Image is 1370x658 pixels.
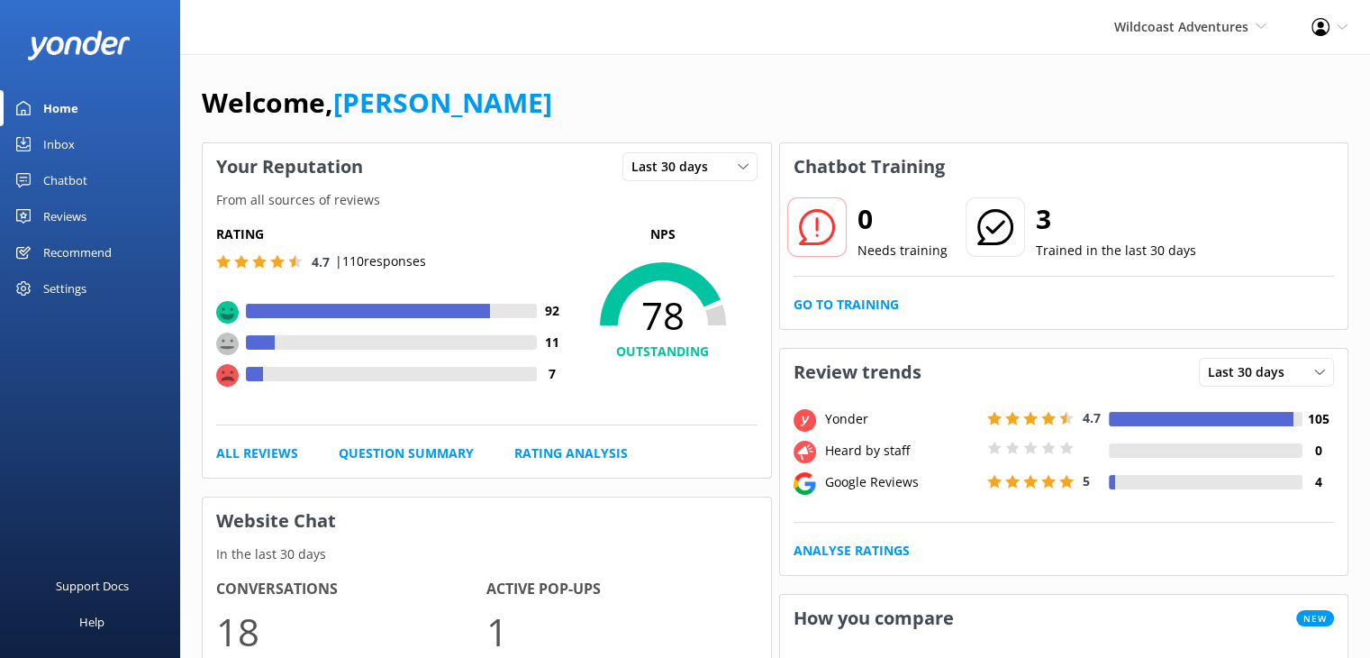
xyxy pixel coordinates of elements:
[1302,472,1334,492] h4: 4
[514,443,628,463] a: Rating Analysis
[537,301,568,321] h4: 92
[43,162,87,198] div: Chatbot
[821,472,983,492] div: Google Reviews
[203,190,771,210] p: From all sources of reviews
[27,31,131,60] img: yonder-white-logo.png
[333,84,552,121] a: [PERSON_NAME]
[821,409,983,429] div: Yonder
[1114,18,1248,35] span: Wildcoast Adventures
[43,126,75,162] div: Inbox
[1302,409,1334,429] h4: 105
[780,143,958,190] h3: Chatbot Training
[203,498,771,544] h3: Website Chat
[203,544,771,564] p: In the last 30 days
[821,441,983,461] div: Heard by staff
[312,253,330,270] span: 4.7
[794,295,899,315] a: Go to Training
[780,349,935,396] h3: Review trends
[339,443,474,463] a: Question Summary
[486,578,757,601] h4: Active Pop-ups
[1036,197,1196,241] h2: 3
[216,443,298,463] a: All Reviews
[794,541,910,561] a: Analyse Ratings
[79,604,104,640] div: Help
[568,224,758,244] p: NPS
[568,293,758,338] span: 78
[203,143,377,190] h3: Your Reputation
[216,224,568,244] h5: Rating
[1083,409,1101,426] span: 4.7
[1302,441,1334,461] h4: 0
[43,234,112,270] div: Recommend
[202,81,552,124] h1: Welcome,
[43,270,86,306] div: Settings
[780,595,967,642] h3: How you compare
[568,342,758,361] h4: OUTSTANDING
[1296,610,1334,626] span: New
[56,568,129,604] div: Support Docs
[335,251,426,271] p: | 110 responses
[43,198,86,234] div: Reviews
[857,241,948,260] p: Needs training
[1083,472,1090,489] span: 5
[1036,241,1196,260] p: Trained in the last 30 days
[857,197,948,241] h2: 0
[216,578,486,601] h4: Conversations
[537,333,568,352] h4: 11
[631,157,719,177] span: Last 30 days
[537,364,568,384] h4: 7
[43,90,78,126] div: Home
[1208,362,1295,382] span: Last 30 days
